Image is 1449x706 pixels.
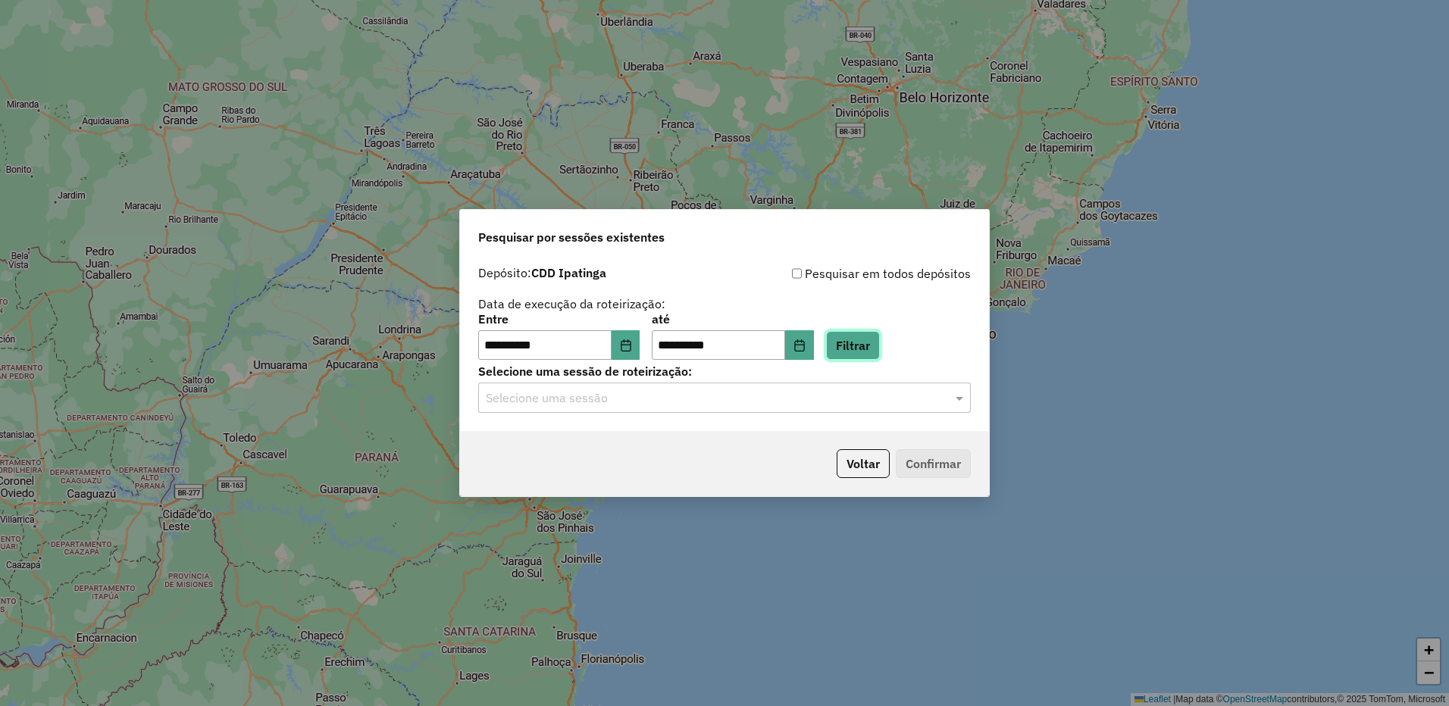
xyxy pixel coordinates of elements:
[724,264,971,283] div: Pesquisar em todos depósitos
[478,228,665,246] span: Pesquisar por sessões existentes
[478,264,606,282] label: Depósito:
[826,331,880,360] button: Filtrar
[478,295,665,313] label: Data de execução da roteirização:
[531,265,606,280] strong: CDD Ipatinga
[652,310,813,328] label: até
[478,310,640,328] label: Entre
[612,330,640,361] button: Choose Date
[837,449,890,478] button: Voltar
[478,362,971,380] label: Selecione uma sessão de roteirização:
[785,330,814,361] button: Choose Date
